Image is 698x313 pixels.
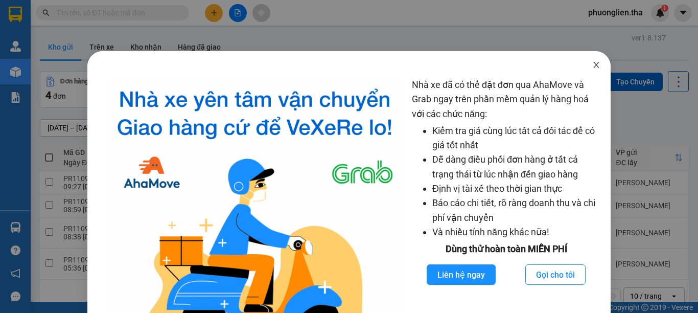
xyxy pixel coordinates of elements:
div: Dùng thử hoàn toàn MIỄN PHÍ [412,242,600,256]
button: Gọi cho tôi [525,264,586,285]
li: Định vị tài xế theo thời gian thực [432,182,600,196]
button: Liên hệ ngay [427,264,496,285]
span: Gọi cho tôi [536,269,575,281]
span: close [592,61,600,69]
li: Báo cáo chi tiết, rõ ràng doanh thu và chi phí vận chuyển [432,196,600,225]
li: Kiểm tra giá cùng lúc tất cả đối tác để có giá tốt nhất [432,124,600,153]
span: Liên hệ ngay [437,269,485,281]
button: Close [582,51,611,80]
li: Dễ dàng điều phối đơn hàng ở tất cả trạng thái từ lúc nhận đến giao hàng [432,152,600,182]
li: Và nhiều tính năng khác nữa! [432,225,600,239]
